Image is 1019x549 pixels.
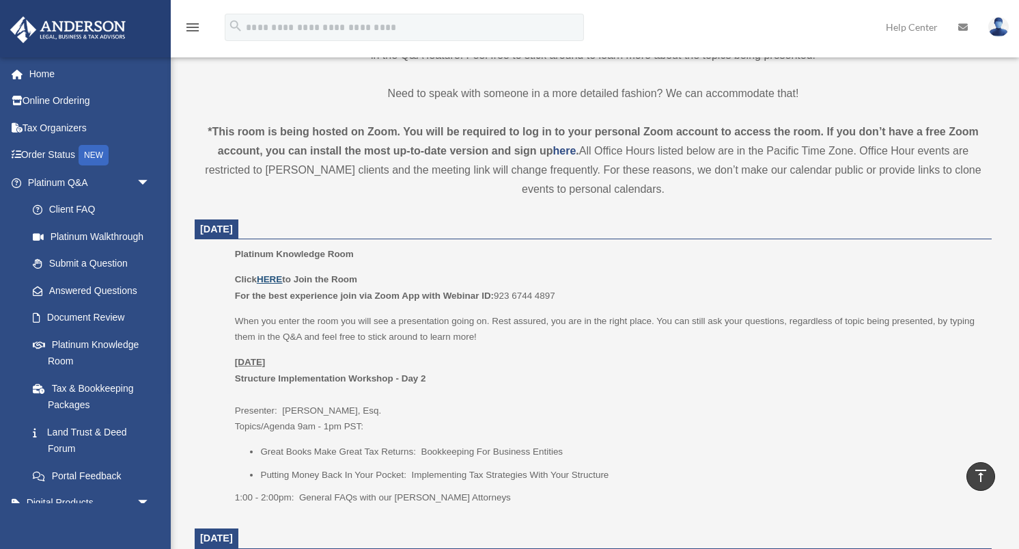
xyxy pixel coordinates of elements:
i: search [228,18,243,34]
a: Digital Productsarrow_drop_down [10,490,171,517]
a: vertical_align_top [966,462,995,491]
b: For the best experience join via Zoom App with Webinar ID: [235,291,494,301]
i: menu [184,19,201,36]
a: Document Review [19,304,171,332]
a: Answered Questions [19,277,171,304]
a: Tax & Bookkeeping Packages [19,375,171,418]
li: Great Books Make Great Tax Returns: Bookkeeping For Business Entities [260,444,982,460]
a: Online Ordering [10,88,171,115]
a: Platinum Knowledge Room [19,331,164,375]
a: Client FAQ [19,196,171,224]
div: All Office Hours listed below are in the Pacific Time Zone. Office Hour events are restricted to ... [195,122,992,199]
a: Portal Feedback [19,462,171,490]
p: 923 6744 4897 [235,271,982,304]
span: [DATE] [200,224,233,235]
strong: *This room is being hosted on Zoom. You will be required to log in to your personal Zoom account ... [208,126,978,157]
a: Order StatusNEW [10,142,171,170]
a: Platinum Q&Aarrow_drop_down [10,169,171,196]
img: Anderson Advisors Platinum Portal [6,16,130,43]
a: Tax Organizers [10,114,171,142]
p: Need to speak with someone in a more detailed fashion? We can accommodate that! [195,84,992,103]
a: Platinum Walkthrough [19,223,171,250]
span: [DATE] [200,533,233,544]
b: Click to Join the Room [235,274,357,284]
i: vertical_align_top [973,468,989,484]
p: 1:00 - 2:00pm: General FAQs with our [PERSON_NAME] Attorneys [235,490,982,506]
span: arrow_drop_down [137,169,164,197]
a: Submit a Question [19,250,171,278]
div: NEW [79,145,109,165]
u: [DATE] [235,357,266,367]
p: When you enter the room you will see a presentation going on. Rest assured, you are in the right ... [235,313,982,345]
span: arrow_drop_down [137,490,164,518]
a: HERE [257,274,282,284]
b: Structure Implementation Workshop - Day 2 [235,373,426,384]
img: User Pic [988,17,1009,37]
strong: . [576,145,578,157]
a: Land Trust & Deed Forum [19,418,171,462]
p: Presenter: [PERSON_NAME], Esq. Topics/Agenda 9am - 1pm PST: [235,354,982,435]
a: here [553,145,576,157]
li: Putting Money Back In Your Pocket: Implementing Tax Strategies With Your Structure [260,467,982,483]
a: Home [10,60,171,88]
a: menu [184,24,201,36]
span: Platinum Knowledge Room [235,249,354,259]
